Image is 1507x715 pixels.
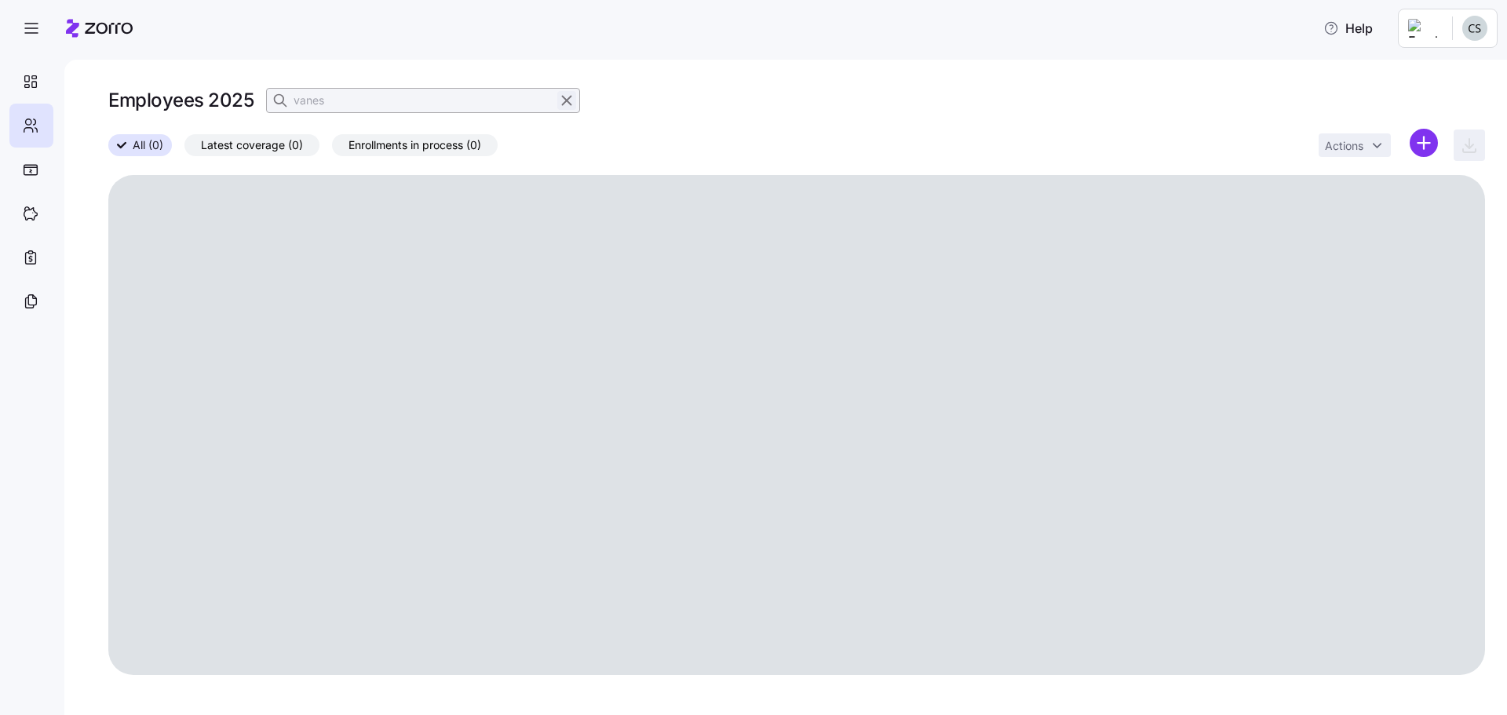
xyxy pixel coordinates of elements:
[133,135,163,155] span: All (0)
[1462,16,1487,41] img: 2df6d97b4bcaa7f1b4a2ee07b0c0b24b
[266,88,580,113] input: Search Employees
[1319,133,1391,157] button: Actions
[201,135,303,155] span: Latest coverage (0)
[108,88,254,112] h1: Employees 2025
[1311,13,1385,44] button: Help
[1410,129,1438,157] svg: add icon
[1408,19,1439,38] img: Employer logo
[1323,19,1373,38] span: Help
[1325,140,1363,151] span: Actions
[348,135,481,155] span: Enrollments in process (0)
